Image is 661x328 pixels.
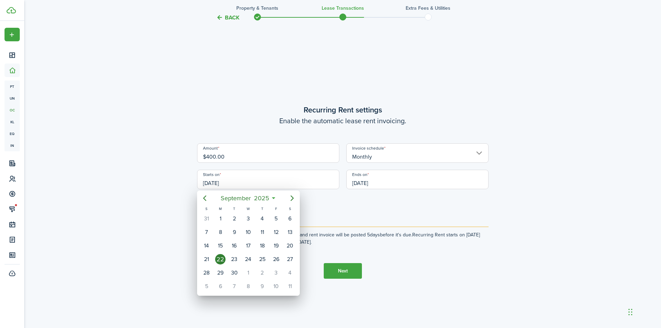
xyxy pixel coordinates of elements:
[215,254,226,264] div: Today, Monday, September 22, 2025
[243,268,253,278] div: Wednesday, October 1, 2025
[201,281,212,292] div: Sunday, October 5, 2025
[257,254,267,264] div: Thursday, September 25, 2025
[269,206,283,212] div: F
[229,241,239,251] div: Tuesday, September 16, 2025
[201,254,212,264] div: Sunday, September 21, 2025
[285,254,295,264] div: Saturday, September 27, 2025
[257,213,267,224] div: Thursday, September 4, 2025
[201,268,212,278] div: Sunday, September 28, 2025
[215,227,226,237] div: Monday, September 8, 2025
[271,241,281,251] div: Friday, September 19, 2025
[243,281,253,292] div: Wednesday, October 8, 2025
[229,281,239,292] div: Tuesday, October 7, 2025
[255,206,269,212] div: T
[229,227,239,237] div: Tuesday, September 9, 2025
[216,192,273,204] mbsc-button: September2025
[243,213,253,224] div: Wednesday, September 3, 2025
[283,206,297,212] div: S
[285,241,295,251] div: Saturday, September 20, 2025
[215,213,226,224] div: Monday, September 1, 2025
[271,213,281,224] div: Friday, September 5, 2025
[201,241,212,251] div: Sunday, September 14, 2025
[227,206,241,212] div: T
[200,206,213,212] div: S
[271,227,281,237] div: Friday, September 12, 2025
[215,268,226,278] div: Monday, September 29, 2025
[243,254,253,264] div: Wednesday, September 24, 2025
[252,192,271,204] span: 2025
[257,227,267,237] div: Thursday, September 11, 2025
[213,206,227,212] div: M
[257,241,267,251] div: Thursday, September 18, 2025
[241,206,255,212] div: W
[201,213,212,224] div: Sunday, August 31, 2025
[285,281,295,292] div: Saturday, October 11, 2025
[229,213,239,224] div: Tuesday, September 2, 2025
[201,227,212,237] div: Sunday, September 7, 2025
[257,268,267,278] div: Thursday, October 2, 2025
[285,227,295,237] div: Saturday, September 13, 2025
[198,191,212,205] mbsc-button: Previous page
[285,268,295,278] div: Saturday, October 4, 2025
[285,191,299,205] mbsc-button: Next page
[271,268,281,278] div: Friday, October 3, 2025
[229,254,239,264] div: Tuesday, September 23, 2025
[285,213,295,224] div: Saturday, September 6, 2025
[257,281,267,292] div: Thursday, October 9, 2025
[271,281,281,292] div: Friday, October 10, 2025
[243,241,253,251] div: Wednesday, September 17, 2025
[215,241,226,251] div: Monday, September 15, 2025
[215,281,226,292] div: Monday, October 6, 2025
[219,192,252,204] span: September
[271,254,281,264] div: Friday, September 26, 2025
[229,268,239,278] div: Tuesday, September 30, 2025
[243,227,253,237] div: Wednesday, September 10, 2025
